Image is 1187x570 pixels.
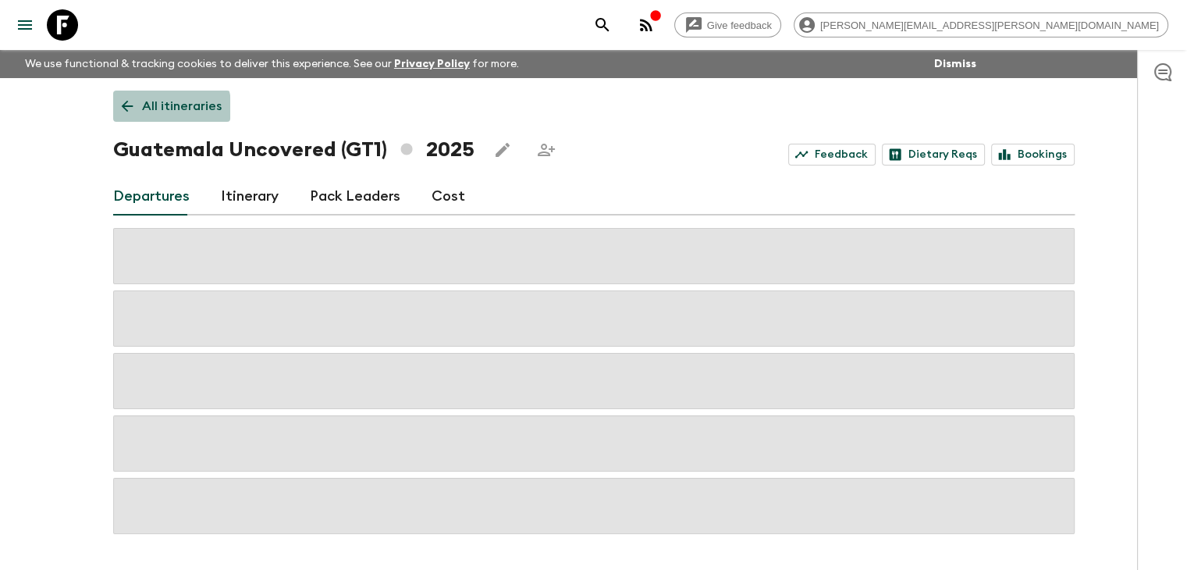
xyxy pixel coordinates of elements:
[113,91,230,122] a: All itineraries
[674,12,781,37] a: Give feedback
[882,144,985,166] a: Dietary Reqs
[113,178,190,216] a: Departures
[310,178,400,216] a: Pack Leaders
[142,97,222,116] p: All itineraries
[930,53,980,75] button: Dismiss
[221,178,279,216] a: Itinerary
[991,144,1075,166] a: Bookings
[531,134,562,166] span: Share this itinerary
[487,134,518,166] button: Edit this itinerary
[788,144,876,166] a: Feedback
[698,20,780,31] span: Give feedback
[794,12,1168,37] div: [PERSON_NAME][EMAIL_ADDRESS][PERSON_NAME][DOMAIN_NAME]
[394,59,470,69] a: Privacy Policy
[587,9,618,41] button: search adventures
[19,50,525,78] p: We use functional & tracking cookies to deliver this experience. See our for more.
[113,134,474,166] h1: Guatemala Uncovered (GT1) 2025
[432,178,465,216] a: Cost
[9,9,41,41] button: menu
[812,20,1167,31] span: [PERSON_NAME][EMAIL_ADDRESS][PERSON_NAME][DOMAIN_NAME]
